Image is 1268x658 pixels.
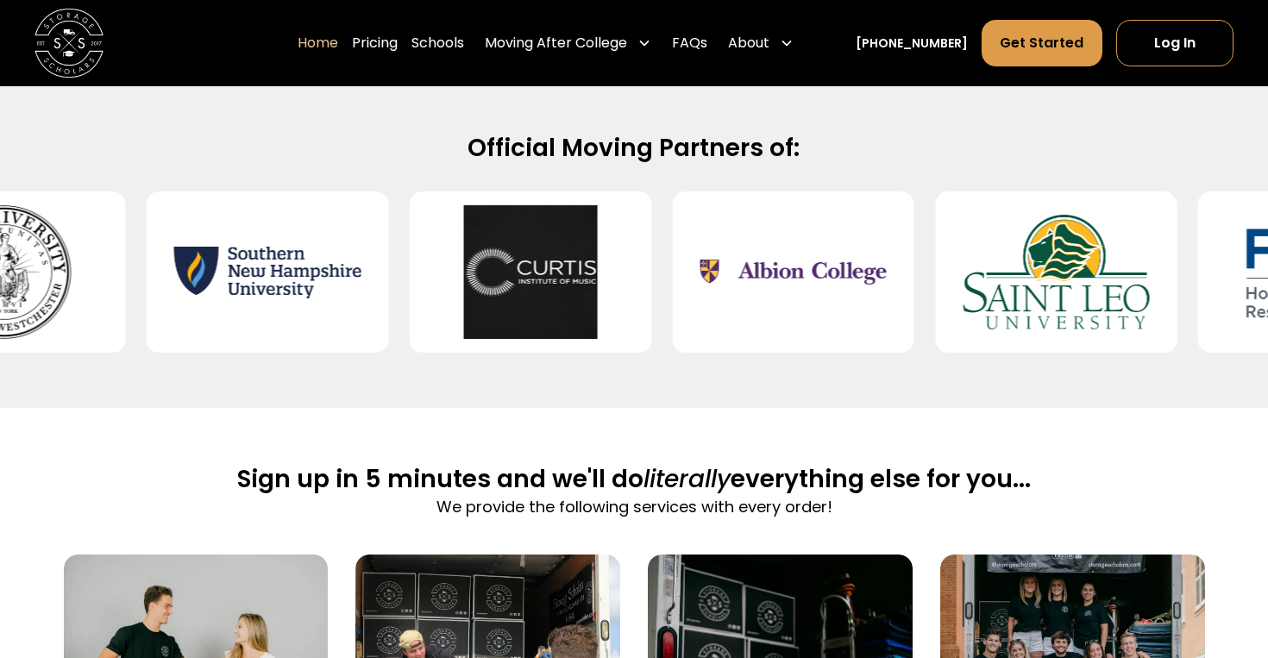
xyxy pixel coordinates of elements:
[478,19,658,67] div: Moving After College
[728,33,769,53] div: About
[352,19,398,67] a: Pricing
[411,19,464,67] a: Schools
[298,19,338,67] a: Home
[237,464,1031,496] h2: Sign up in 5 minutes and we'll do everything else for you...
[485,33,627,53] div: Moving After College
[237,495,1031,518] p: We provide the following services with every order!
[982,20,1102,66] a: Get Started
[963,205,1150,339] img: Saint Leo University
[856,34,968,53] a: [PHONE_NUMBER]
[437,205,625,339] img: Curtis Institute of Music
[35,9,104,78] img: Storage Scholars main logo
[1116,20,1233,66] a: Log In
[672,19,707,67] a: FAQs
[174,205,361,339] img: Southern New Hampshire University
[80,133,1187,165] h2: Official Moving Partners of:
[700,205,887,339] img: Albion College
[721,19,800,67] div: About
[643,462,731,496] span: literally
